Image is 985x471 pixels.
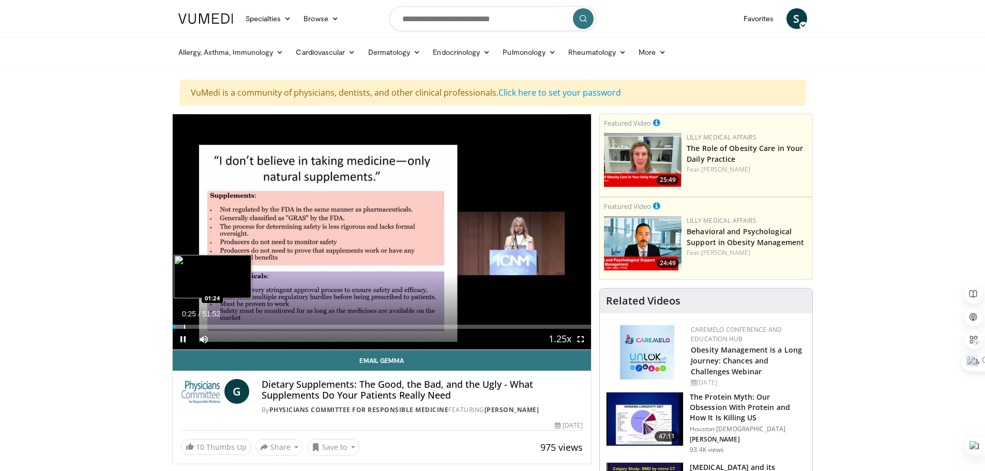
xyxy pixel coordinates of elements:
[180,80,806,105] div: VuMedi is a community of physicians, dentists, and other clinical professionals.
[239,8,298,29] a: Specialties
[540,441,583,453] span: 975 views
[604,118,651,128] small: Featured Video
[606,392,806,454] a: 47:11 The Protein Myth: Our Obsession With Protein and How It Is Killing US Houston [DEMOGRAPHIC_...
[604,216,681,270] a: 24:49
[690,392,806,423] h3: The Protein Myth: Our Obsession With Protein and How It Is Killing US
[484,405,539,414] a: [PERSON_NAME]
[657,259,679,268] span: 24:49
[604,133,681,187] a: 25:49
[687,216,756,225] a: Lilly Medical Affairs
[550,329,570,350] button: Playback Rate
[173,325,592,329] div: Progress Bar
[606,295,680,307] h4: Related Videos
[262,379,583,401] h4: Dietary Supplements: The Good, the Bad, and the Ugly - What Supplements Do Your Patients Really Need
[607,392,683,446] img: b7b8b05e-5021-418b-a89a-60a270e7cf82.150x105_q85_crop-smart_upscale.jpg
[555,421,583,430] div: [DATE]
[687,165,808,174] div: Feat.
[290,42,361,63] a: Cardiovascular
[687,248,808,257] div: Feat.
[181,439,251,455] a: 10 Thumbs Up
[269,405,449,414] a: Physicians Committee for Responsible Medicine
[297,8,345,29] a: Browse
[362,42,427,63] a: Dermatology
[255,439,304,455] button: Share
[737,8,780,29] a: Favorites
[691,345,802,376] a: Obesity Management is a Long Journey: Chances and Challenges Webinar
[701,165,750,174] a: [PERSON_NAME]
[786,8,807,29] a: S
[691,378,804,387] div: [DATE]
[498,87,621,98] a: Click here to set your password
[173,114,592,350] video-js: Video Player
[199,310,201,318] span: /
[604,216,681,270] img: ba3304f6-7838-4e41-9c0f-2e31ebde6754.png.150x105_q85_crop-smart_upscale.png
[562,42,632,63] a: Rheumatology
[181,379,220,404] img: Physicians Committee for Responsible Medicine
[690,425,806,433] p: Houston [DEMOGRAPHIC_DATA]
[202,310,220,318] span: 51:52
[655,431,679,442] span: 47:11
[389,6,596,31] input: Search topics, interventions
[690,435,806,444] p: [PERSON_NAME]
[632,42,672,63] a: More
[570,329,591,350] button: Fullscreen
[691,325,782,343] a: CaReMeLO Conference and Education Hub
[427,42,496,63] a: Endocrinology
[262,405,583,415] div: By FEATURING
[604,133,681,187] img: e1208b6b-349f-4914-9dd7-f97803bdbf1d.png.150x105_q85_crop-smart_upscale.png
[687,226,804,247] a: Behavioral and Psychological Support in Obesity Management
[701,248,750,257] a: [PERSON_NAME]
[182,310,196,318] span: 0:25
[172,42,290,63] a: Allergy, Asthma, Immunology
[690,446,724,454] p: 93.4K views
[174,255,251,298] img: image.jpeg
[224,379,249,404] a: G
[196,442,204,452] span: 10
[178,13,233,24] img: VuMedi Logo
[173,350,592,371] a: Email Gemma
[604,202,651,211] small: Featured Video
[496,42,562,63] a: Pulmonology
[687,133,756,142] a: Lilly Medical Affairs
[687,143,803,164] a: The Role of Obesity Care in Your Daily Practice
[657,175,679,185] span: 25:49
[307,439,360,455] button: Save to
[620,325,674,379] img: 45df64a9-a6de-482c-8a90-ada250f7980c.png.150x105_q85_autocrop_double_scale_upscale_version-0.2.jpg
[173,329,193,350] button: Pause
[193,329,214,350] button: Mute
